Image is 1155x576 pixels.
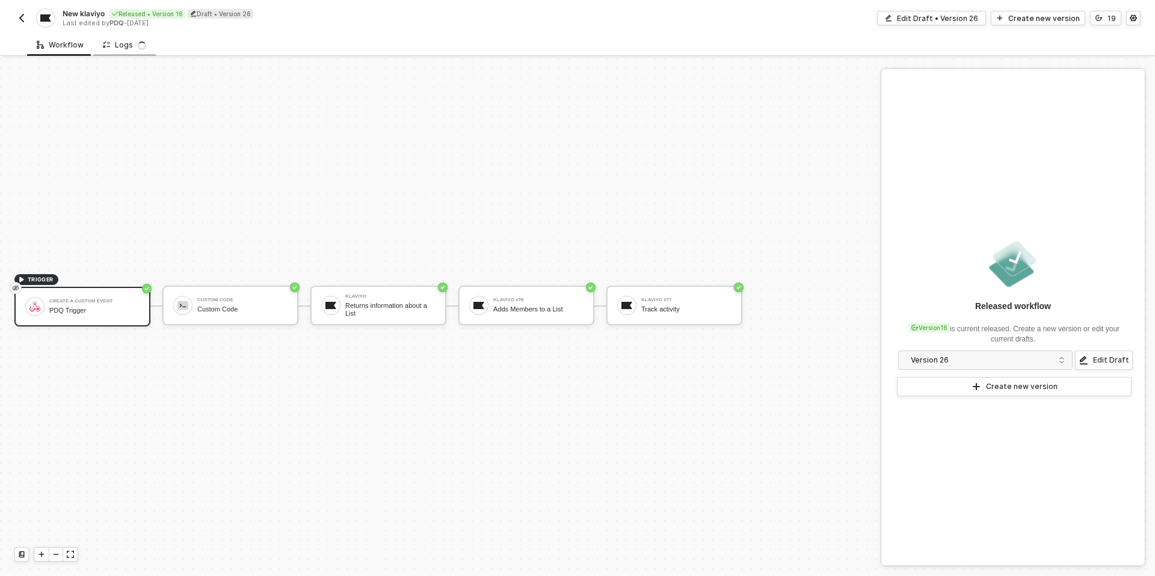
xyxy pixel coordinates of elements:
[190,10,197,17] span: icon-edit
[63,19,576,28] div: Last edited by - [DATE]
[1075,351,1133,370] button: Edit Draft
[28,275,54,284] span: TRIGGER
[345,294,436,299] div: Klaviyo
[1079,355,1088,365] span: icon-edit
[621,300,632,311] img: icon
[40,13,51,23] img: integration-icon
[641,298,731,302] div: Klaviyo #77
[493,298,584,302] div: Klaviyo #78
[911,324,919,331] span: icon-versioning
[897,13,978,23] div: Edit Draft • Version 26
[103,40,146,50] div: Logs
[987,237,1039,290] img: released.png
[1095,14,1103,22] span: icon-versioning
[63,8,105,19] span: New klaviyo
[986,382,1058,391] div: Create new version
[1008,13,1080,23] div: Create new version
[188,9,253,19] div: Draft • Version 26
[18,276,25,283] span: icon-play
[109,9,185,19] div: Released • Version 16
[17,13,26,23] img: back
[641,305,731,313] div: Track activity
[975,300,1051,312] div: Released workflow
[49,307,140,314] div: PDQ Trigger
[197,305,288,313] div: Custom Code
[38,551,45,558] span: icon-play
[49,299,140,304] div: create a custom event
[14,11,29,25] button: back
[438,283,448,292] span: icon-success-page
[52,551,60,558] span: icon-minus
[29,301,40,312] img: icon
[67,551,74,558] span: icon-expand
[991,11,1085,25] button: Create new version
[1107,13,1116,23] div: 19
[345,302,436,317] div: Returns information about a List
[911,354,1052,367] div: Version 26
[493,305,584,313] div: Adds Members to a List
[909,323,950,332] div: Version 16
[290,283,300,292] span: icon-success-page
[1130,14,1137,22] span: icon-settings
[12,283,19,293] span: eye-invisible
[142,284,152,293] span: icon-success-page
[1093,355,1129,365] div: Edit Draft
[885,14,892,22] span: icon-edit
[197,298,288,302] div: Custom Code
[896,317,1130,345] div: is current released. Create a new version or edit your current drafts.
[996,14,1003,22] span: icon-play
[138,41,146,51] span: icon-loader
[1090,11,1121,25] button: 19
[897,377,1132,396] button: Create new version
[734,283,744,292] span: icon-success-page
[586,283,596,292] span: icon-success-page
[177,300,188,311] img: icon
[37,40,84,50] div: Workflow
[109,19,124,27] span: PDQ
[877,11,986,25] button: Edit Draft • Version 26
[972,382,981,391] span: icon-play
[325,300,336,311] img: icon
[473,300,484,311] img: icon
